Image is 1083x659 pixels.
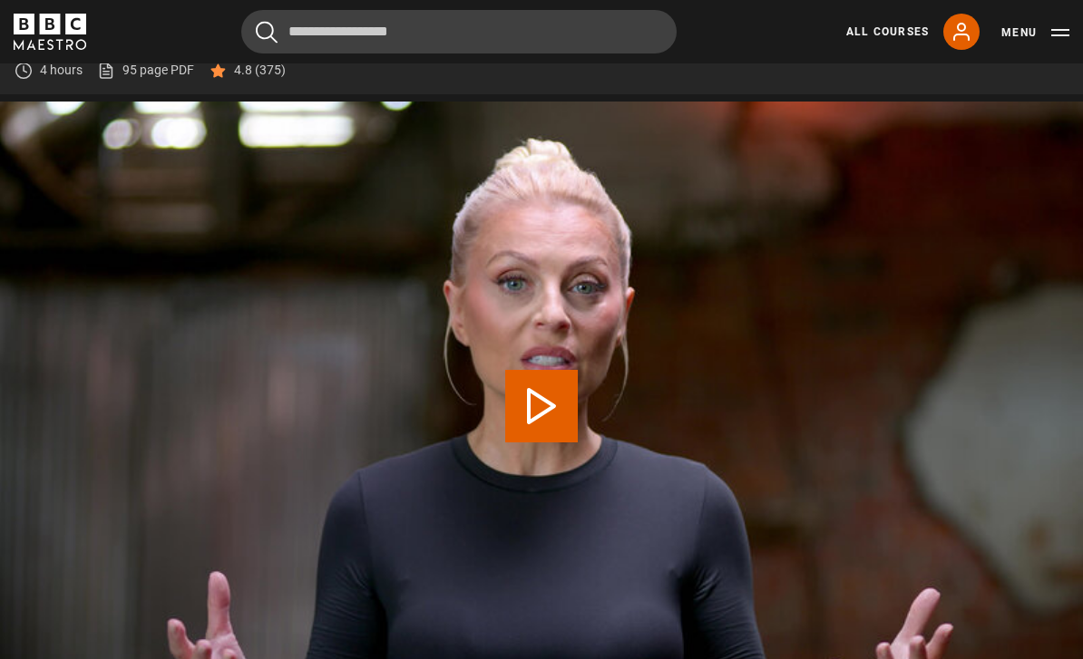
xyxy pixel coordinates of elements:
[97,61,194,80] a: 95 page PDF
[505,370,578,442] button: Play Lesson Self-projection
[14,14,86,50] svg: BBC Maestro
[1001,24,1069,42] button: Toggle navigation
[40,61,83,80] p: 4 hours
[846,24,929,40] a: All Courses
[234,61,286,80] p: 4.8 (375)
[241,10,677,53] input: Search
[256,21,278,44] button: Submit the search query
